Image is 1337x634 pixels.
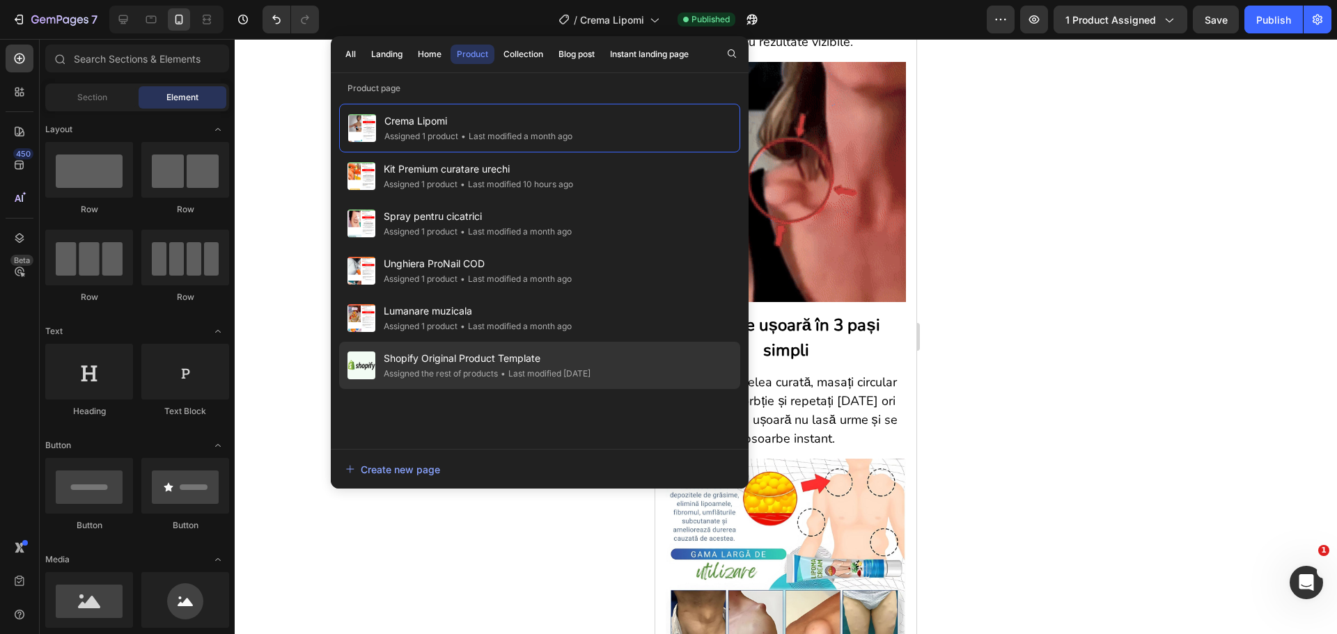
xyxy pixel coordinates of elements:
div: Button [45,519,133,532]
span: Kit Premium curatare urechi [384,161,573,177]
span: Save [1205,14,1228,26]
button: Collection [497,45,549,64]
button: Product [451,45,494,64]
div: Assigned 1 product [384,129,458,143]
div: Button [141,519,229,532]
span: Section [77,91,107,104]
div: All [345,48,356,61]
button: Instant landing page [604,45,695,64]
button: All [339,45,362,64]
div: Last modified a month ago [458,272,572,286]
div: Last modified a month ago [458,225,572,239]
div: Last modified a month ago [458,319,572,333]
div: Last modified 10 hours ago [458,177,573,191]
div: Assigned 1 product [384,272,458,286]
div: Heading [45,405,133,418]
span: Lumanare muzicala [384,303,572,319]
span: Published [691,13,730,26]
span: Toggle open [207,320,229,342]
button: Landing [365,45,409,64]
iframe: To enrich screen reader interactions, please activate Accessibility in Grammarly extension settings [655,39,916,634]
div: Assigned 1 product [384,225,458,239]
p: Product page [331,81,749,95]
span: • [460,321,465,331]
button: Blog post [552,45,601,64]
div: Assigned 1 product [384,319,458,333]
div: Last modified [DATE] [498,367,591,381]
span: Crema Lipomi [384,113,572,129]
span: • [460,179,465,189]
span: Spray pentru cicatrici [384,208,572,225]
button: 7 [6,6,104,33]
div: Landing [371,48,402,61]
div: Blog post [558,48,595,61]
button: Home [412,45,448,64]
span: • [460,274,465,284]
span: Unghiera ProNail COD [384,255,572,272]
div: Beta [10,255,33,266]
button: Create new page [345,455,735,483]
span: Toggle open [207,434,229,457]
div: Row [45,291,133,303]
input: Search Sections & Elements [45,45,229,72]
div: Product [457,48,488,61]
span: Toggle open [207,118,229,141]
span: 1 [1318,545,1329,556]
div: Collection [503,48,543,61]
div: 450 [13,148,33,159]
div: Home [418,48,441,61]
span: Text [45,325,63,338]
span: Element [166,91,198,104]
div: Assigned 1 product [384,177,458,191]
span: Crema Lipomi [580,13,644,27]
div: Create new page [345,462,440,477]
div: Row [141,203,229,216]
span: 1 product assigned [1065,13,1156,27]
span: Toggle open [207,548,229,571]
span: • [461,131,466,141]
div: Publish [1256,13,1291,27]
div: Assigned the rest of products [384,367,498,381]
button: Publish [1244,6,1303,33]
div: Undo/Redo [263,6,319,33]
button: Save [1193,6,1239,33]
div: Text Block [141,405,229,418]
p: 7 [91,11,97,28]
span: Media [45,553,70,566]
span: • [460,226,465,237]
div: Instant landing page [610,48,689,61]
span: • [501,368,506,379]
div: Last modified a month ago [458,129,572,143]
button: 1 product assigned [1054,6,1187,33]
iframe: Intercom live chat [1290,566,1323,599]
span: Shopify Original Product Template [384,350,591,367]
span: Layout [45,123,72,136]
div: Row [141,291,229,303]
span: Button [45,439,71,452]
div: Row [45,203,133,216]
span: / [574,13,577,27]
